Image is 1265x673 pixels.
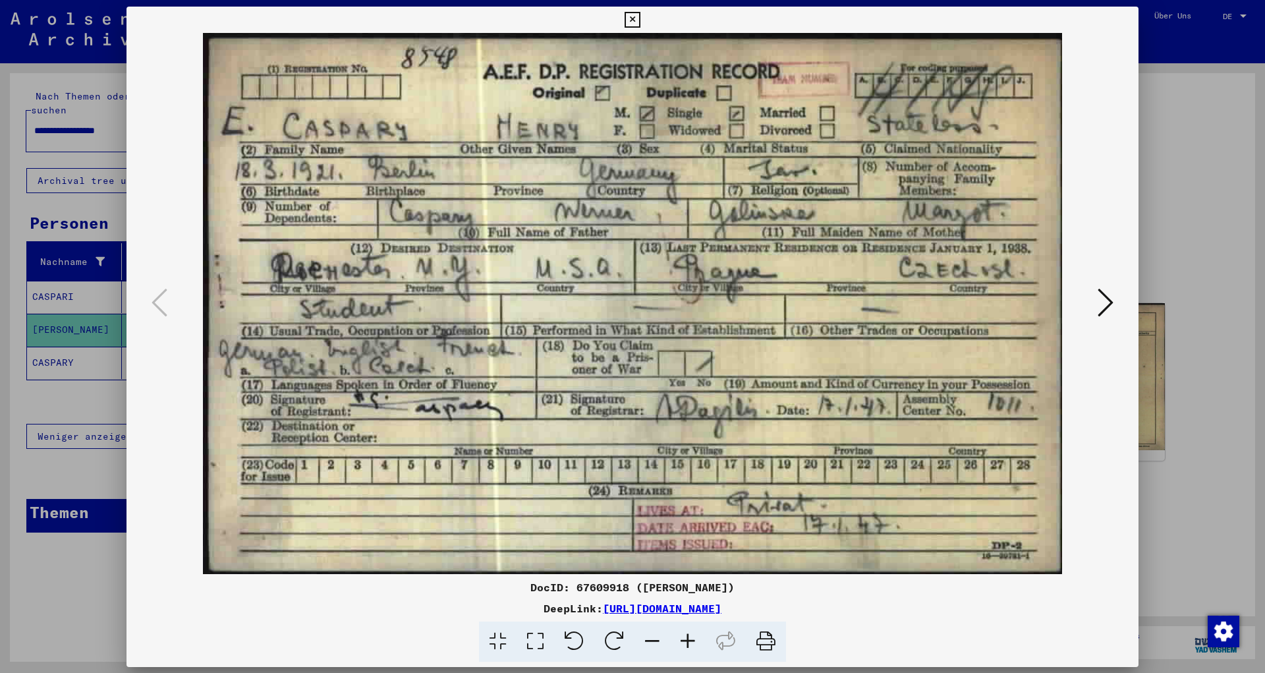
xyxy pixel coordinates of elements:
div: Zustimmung ändern [1207,615,1239,647]
img: 001.jpg [171,33,1094,574]
img: Zustimmung ändern [1208,616,1239,647]
div: DocID: 67609918 ([PERSON_NAME]) [126,579,1138,595]
a: [URL][DOMAIN_NAME] [603,602,721,615]
div: DeepLink: [126,600,1138,616]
